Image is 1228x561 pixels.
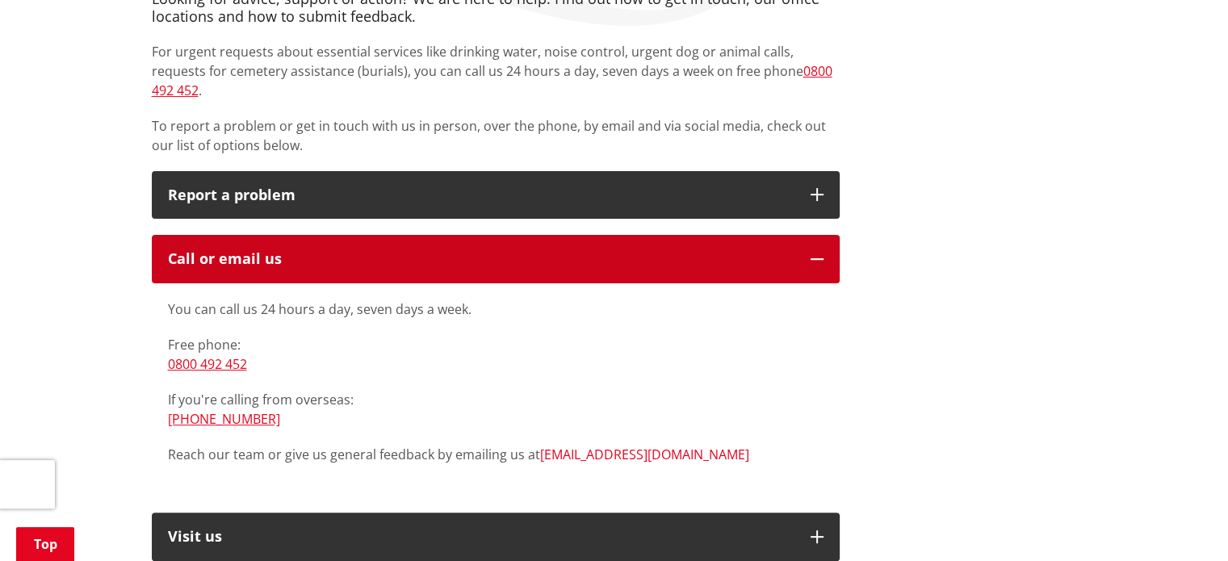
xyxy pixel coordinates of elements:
[1154,493,1212,551] iframe: Messenger Launcher
[152,116,840,155] p: To report a problem or get in touch with us in person, over the phone, by email and via social me...
[540,446,749,463] a: [EMAIL_ADDRESS][DOMAIN_NAME]
[152,513,840,561] button: Visit us
[152,171,840,220] button: Report a problem
[168,445,824,464] p: Reach our team or give us general feedback by emailing us at
[168,390,824,429] p: If you're calling from overseas:
[16,527,74,561] a: Top
[168,529,794,545] p: Visit us
[152,62,832,99] a: 0800 492 452
[168,299,824,319] p: You can call us 24 hours a day, seven days a week.
[168,251,794,267] div: Call or email us
[152,42,840,100] p: For urgent requests about essential services like drinking water, noise control, urgent dog or an...
[168,335,824,374] p: Free phone:
[168,355,247,373] a: 0800 492 452
[168,187,794,203] p: Report a problem
[152,235,840,283] button: Call or email us
[168,410,280,428] a: [PHONE_NUMBER]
